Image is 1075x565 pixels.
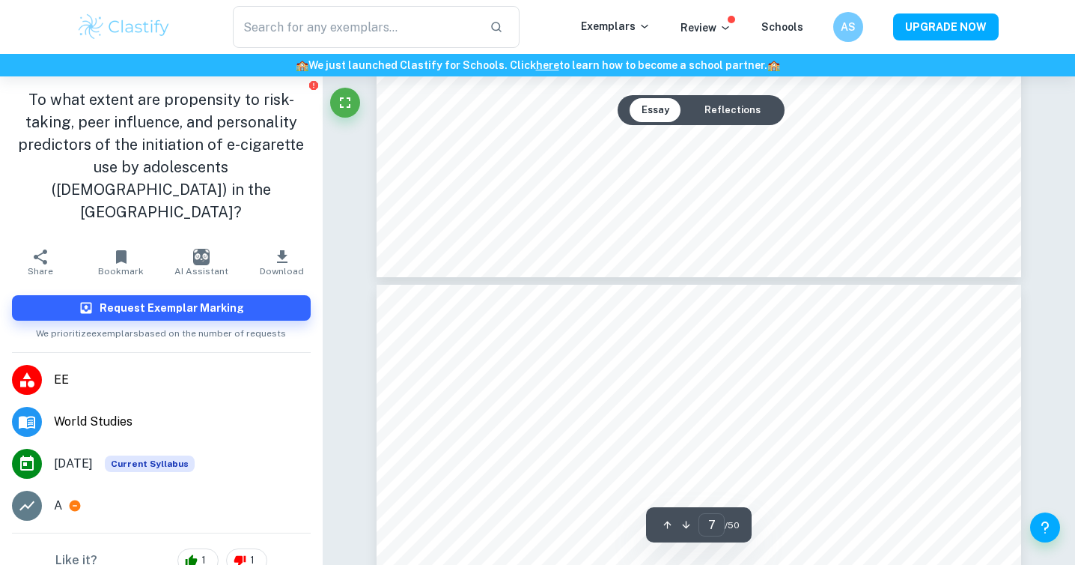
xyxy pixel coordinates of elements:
[680,19,731,36] p: Review
[581,18,651,34] p: Exemplars
[28,266,53,277] span: Share
[76,12,171,42] img: Clastify logo
[725,519,740,532] span: / 50
[54,497,62,515] p: A
[893,13,999,40] button: UPGRADE NOW
[308,79,320,91] button: Report issue
[12,88,311,223] h1: To what extent are propensity to risk-taking, peer influence, and personality predictors of the i...
[767,59,780,71] span: 🏫
[54,413,311,431] span: World Studies
[1030,513,1060,543] button: Help and Feedback
[174,266,228,277] span: AI Assistant
[12,295,311,321] button: Request Exemplar Marking
[330,88,360,118] button: Fullscreen
[242,241,323,283] button: Download
[536,59,559,71] a: here
[692,98,773,122] button: Reflections
[233,6,478,48] input: Search for any exemplars...
[260,266,304,277] span: Download
[105,456,195,472] span: Current Syllabus
[81,241,162,283] button: Bookmark
[161,241,242,283] button: AI Assistant
[296,59,308,71] span: 🏫
[105,456,195,472] div: This exemplar is based on the current syllabus. Feel free to refer to it for inspiration/ideas wh...
[840,19,857,35] h6: AS
[54,455,93,473] span: [DATE]
[98,266,144,277] span: Bookmark
[193,249,210,265] img: AI Assistant
[36,321,286,340] span: We prioritize exemplars based on the number of requests
[3,57,1072,73] h6: We just launched Clastify for Schools. Click to learn how to become a school partner.
[100,300,244,316] h6: Request Exemplar Marking
[54,371,311,389] span: EE
[630,98,681,122] button: Essay
[833,12,863,42] button: AS
[761,21,803,33] a: Schools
